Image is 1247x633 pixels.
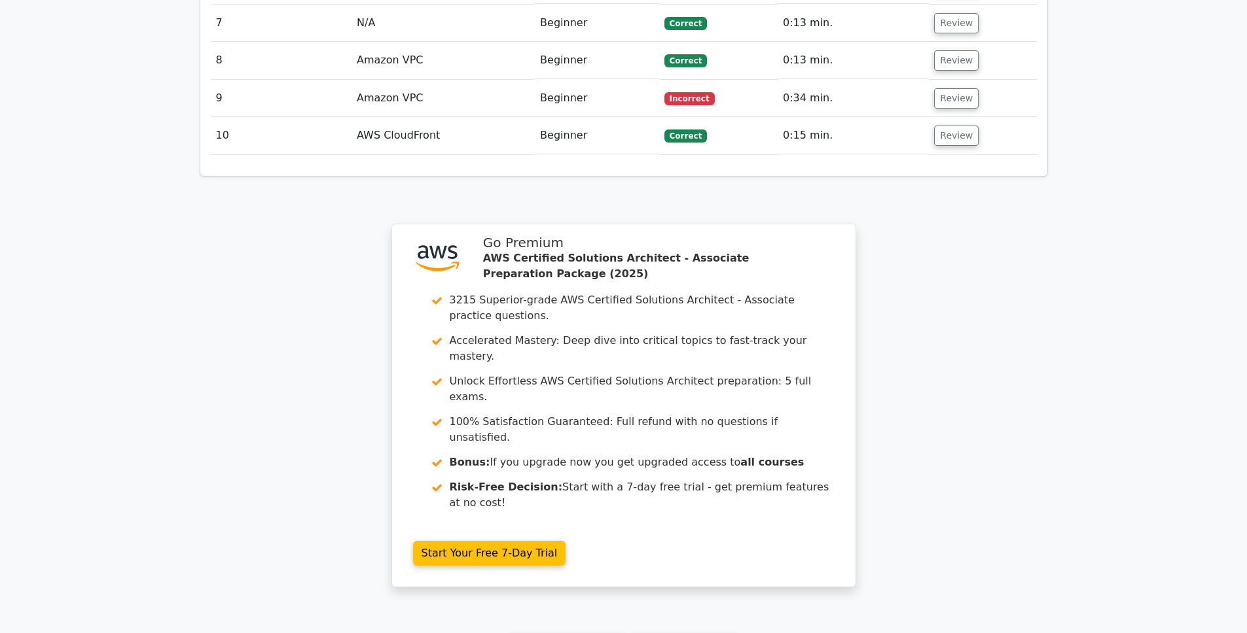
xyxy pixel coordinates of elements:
[778,80,929,117] td: 0:34 min.
[664,54,707,67] span: Correct
[778,5,929,42] td: 0:13 min.
[352,42,535,79] td: Amazon VPC
[352,5,535,42] td: N/A
[778,117,929,154] td: 0:15 min.
[934,50,979,71] button: Review
[934,126,979,146] button: Review
[535,5,659,42] td: Beginner
[211,80,352,117] td: 9
[664,92,715,105] span: Incorrect
[664,17,707,30] span: Correct
[535,117,659,154] td: Beginner
[535,42,659,79] td: Beginner
[352,117,535,154] td: AWS CloudFront
[664,129,707,143] span: Correct
[352,80,535,117] td: Amazon VPC
[211,5,352,42] td: 7
[934,13,979,33] button: Review
[211,117,352,154] td: 10
[934,88,979,109] button: Review
[778,42,929,79] td: 0:13 min.
[535,80,659,117] td: Beginner
[413,541,566,566] a: Start Your Free 7-Day Trial
[211,42,352,79] td: 8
